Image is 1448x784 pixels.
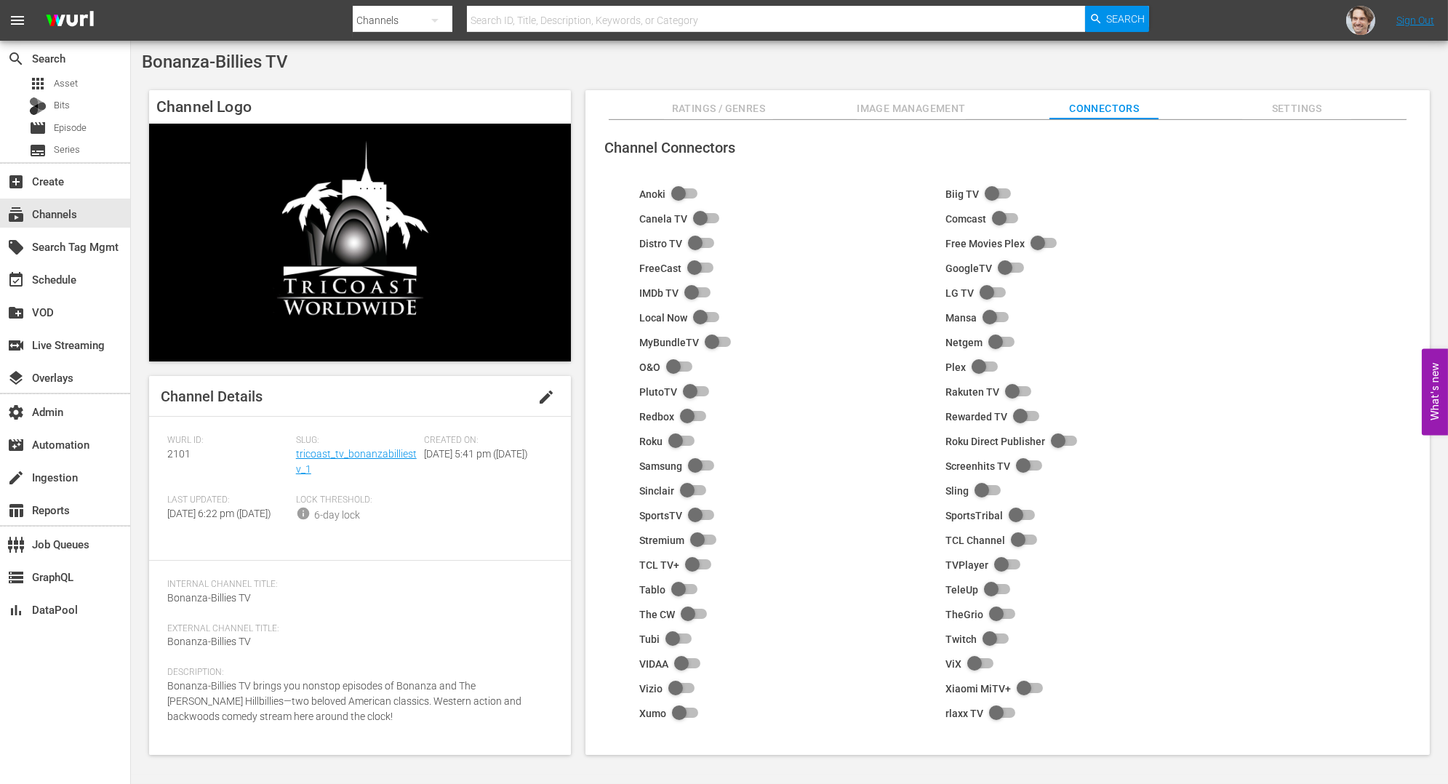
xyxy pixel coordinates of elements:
[945,559,988,571] div: TVPlayer
[639,584,665,596] div: Tablo
[945,238,1025,249] div: Free Movies Plex
[296,448,417,475] a: tricoast_tv_bonanzabilliestv_1
[296,506,311,521] span: info
[7,173,25,191] span: Create
[167,592,251,604] span: Bonanza-Billies TV
[945,633,977,645] div: Twitch
[7,271,25,289] span: Schedule
[945,386,999,398] div: Rakuten TV
[639,213,687,225] div: Canela TV
[945,263,992,274] div: GoogleTV
[1242,100,1351,118] span: Settings
[639,510,682,521] div: SportsTV
[142,52,288,72] span: Bonanza-Billies TV
[639,238,682,249] div: Distro TV
[945,312,977,324] div: Mansa
[1422,349,1448,436] button: Open Feedback Widget
[167,508,271,519] span: [DATE] 6:22 pm ([DATE])
[29,75,47,92] span: Asset
[945,584,978,596] div: TeleUp
[1107,6,1145,32] span: Search
[7,436,25,454] span: Automation
[7,50,25,68] span: Search
[945,485,969,497] div: Sling
[425,435,546,447] span: Created On:
[945,609,983,620] div: TheGrio
[945,287,974,299] div: LG TV
[945,460,1010,472] div: Screenhits TV
[167,435,289,447] span: Wurl ID:
[7,404,25,421] span: Admin
[54,98,70,113] span: Bits
[167,636,251,647] span: Bonanza-Billies TV
[639,485,674,497] div: Sinclair
[945,188,979,200] div: Biig TV
[639,609,675,620] div: The CW
[9,12,26,29] span: menu
[7,239,25,256] span: Search Tag Mgmt
[639,312,687,324] div: Local Now
[639,337,699,348] div: MyBundleTV
[296,495,417,506] span: Lock Threshold:
[54,143,80,157] span: Series
[945,337,983,348] div: Netgem
[639,683,663,695] div: Vizio
[167,579,545,591] span: Internal Channel Title:
[945,361,966,373] div: Plex
[945,708,983,719] div: rlaxx TV
[29,97,47,115] div: Bits
[945,510,1003,521] div: SportsTribal
[425,448,529,460] span: [DATE] 5:41 pm ([DATE])
[604,139,735,156] span: Channel Connectors
[7,502,25,519] span: Reports
[7,337,25,354] span: Live Streaming
[639,535,684,546] div: Stremium
[639,361,660,373] div: O&O
[167,623,545,635] span: External Channel Title:
[639,263,681,274] div: FreeCast
[7,304,25,321] span: VOD
[167,495,289,506] span: Last Updated:
[639,658,668,670] div: VIDAA
[314,508,360,523] div: 6-day lock
[639,633,660,645] div: Tubi
[1396,15,1434,26] a: Sign Out
[167,448,191,460] span: 2101
[639,188,665,200] div: Anoki
[54,121,87,135] span: Episode
[857,100,966,118] span: Image Management
[149,124,571,361] img: Bonanza-Billies TV
[1049,100,1159,118] span: Connectors
[945,535,1005,546] div: TCL Channel
[7,536,25,553] span: Job Queues
[639,436,663,447] div: Roku
[639,708,666,719] div: Xumo
[167,680,521,722] span: Bonanza-Billies TV brings you nonstop episodes of Bonanza and The [PERSON_NAME] Hillbillies—two b...
[945,658,961,670] div: ViX
[7,369,25,387] span: Overlays
[945,683,1011,695] div: Xiaomi MiTV+
[7,469,25,487] span: Ingestion
[639,287,679,299] div: IMDb TV
[7,601,25,619] span: DataPool
[7,206,25,223] span: Channels
[29,119,47,137] span: Episode
[296,435,417,447] span: Slug:
[639,460,682,472] div: Samsung
[945,436,1045,447] div: Roku Direct Publisher
[149,90,571,124] h4: Channel Logo
[945,411,1007,423] div: Rewarded TV
[167,667,545,679] span: Description:
[945,213,986,225] div: Comcast
[639,559,679,571] div: TCL TV+
[529,380,564,415] button: edit
[35,4,105,38] img: ans4CAIJ8jUAAAAAAAAAAAAAAAAAAAAAAAAgQb4GAAAAAAAAAAAAAAAAAAAAAAAAJMjXAAAAAAAAAAAAAAAAAAAAAAAAgAT5G...
[639,411,674,423] div: Redbox
[537,388,555,406] span: edit
[639,386,677,398] div: PlutoTV
[1346,6,1375,35] img: photo.jpg
[161,388,263,405] span: Channel Details
[54,76,78,91] span: Asset
[664,100,773,118] span: Ratings / Genres
[29,142,47,159] span: Series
